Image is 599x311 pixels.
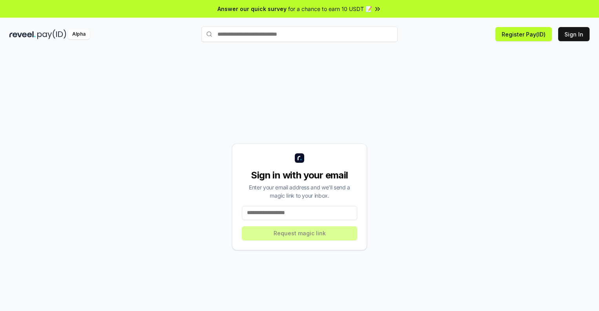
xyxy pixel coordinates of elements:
img: pay_id [37,29,66,39]
span: for a chance to earn 10 USDT 📝 [288,5,372,13]
div: Sign in with your email [242,169,357,182]
div: Alpha [68,29,90,39]
img: logo_small [295,153,304,163]
img: reveel_dark [9,29,36,39]
button: Register Pay(ID) [495,27,552,41]
button: Sign In [558,27,590,41]
span: Answer our quick survey [217,5,287,13]
div: Enter your email address and we’ll send a magic link to your inbox. [242,183,357,200]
